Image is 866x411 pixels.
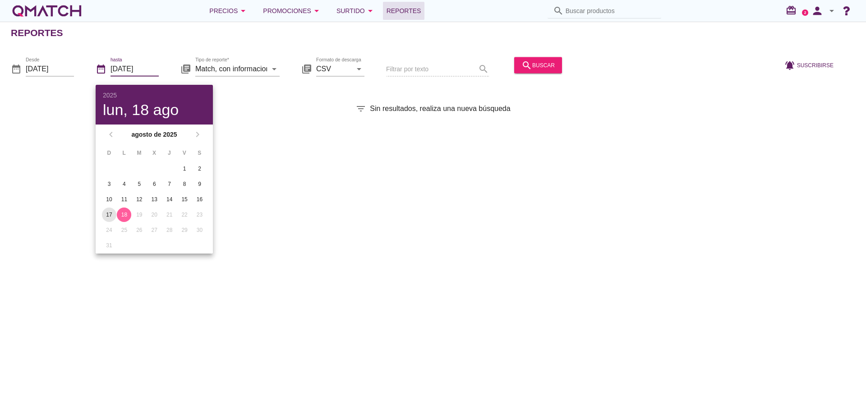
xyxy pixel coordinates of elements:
th: S [193,145,207,161]
strong: agosto de 2025 [119,130,189,139]
input: hasta [111,61,159,76]
div: 11 [117,195,131,203]
button: 11 [117,192,131,207]
input: Desde [26,61,74,76]
div: 4 [117,180,131,188]
th: D [102,145,116,161]
button: 2 [193,162,207,176]
text: 2 [804,10,806,14]
div: 10 [102,195,116,203]
button: 6 [147,177,161,191]
button: Promociones [256,2,329,20]
i: search [521,60,532,70]
i: library_books [301,63,312,74]
div: 17 [102,211,116,219]
div: lun, 18 ago [103,102,206,117]
div: 2 [193,165,207,173]
div: 3 [102,180,116,188]
input: Tipo de reporte* [195,61,267,76]
i: arrow_drop_down [826,5,837,16]
a: white-qmatch-logo [11,2,83,20]
div: Precios [209,5,249,16]
button: 12 [132,192,147,207]
button: 7 [162,177,177,191]
div: 14 [162,195,177,203]
i: arrow_drop_down [238,5,249,16]
button: 17 [102,208,116,222]
i: person [808,5,826,17]
i: filter_list [355,103,366,114]
button: buscar [514,57,562,73]
button: Surtido [329,2,383,20]
i: search [553,5,564,16]
div: 1 [177,165,192,173]
button: 13 [147,192,161,207]
button: 1 [177,162,192,176]
h2: Reportes [11,26,63,40]
button: 10 [102,192,116,207]
input: Buscar productos [566,4,656,18]
div: Promociones [263,5,322,16]
div: buscar [521,60,555,70]
a: Reportes [383,2,425,20]
button: 9 [193,177,207,191]
span: Sin resultados, realiza una nueva búsqueda [370,103,510,114]
button: 4 [117,177,131,191]
button: 16 [193,192,207,207]
i: arrow_drop_down [365,5,376,16]
div: 15 [177,195,192,203]
i: notifications_active [784,60,797,70]
div: 7 [162,180,177,188]
th: V [177,145,191,161]
button: Precios [202,2,256,20]
button: 18 [117,208,131,222]
th: X [147,145,161,161]
i: library_books [180,63,191,74]
button: 3 [102,177,116,191]
div: 6 [147,180,161,188]
div: 12 [132,195,147,203]
i: date_range [11,63,22,74]
div: 2025 [103,92,206,98]
button: Suscribirse [777,57,841,73]
button: 5 [132,177,147,191]
div: 5 [132,180,147,188]
div: 8 [177,180,192,188]
th: M [132,145,146,161]
div: Surtido [336,5,376,16]
span: Suscribirse [797,61,834,69]
th: J [162,145,176,161]
div: 18 [117,211,131,219]
div: 9 [193,180,207,188]
div: 16 [193,195,207,203]
i: arrow_drop_down [354,63,364,74]
button: 15 [177,192,192,207]
input: Formato de descarga [316,61,352,76]
button: 14 [162,192,177,207]
i: date_range [96,63,106,74]
i: arrow_drop_down [269,63,280,74]
div: 13 [147,195,161,203]
th: L [117,145,131,161]
button: 8 [177,177,192,191]
i: redeem [786,5,800,16]
i: arrow_drop_down [311,5,322,16]
a: 2 [802,9,808,16]
span: Reportes [387,5,421,16]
